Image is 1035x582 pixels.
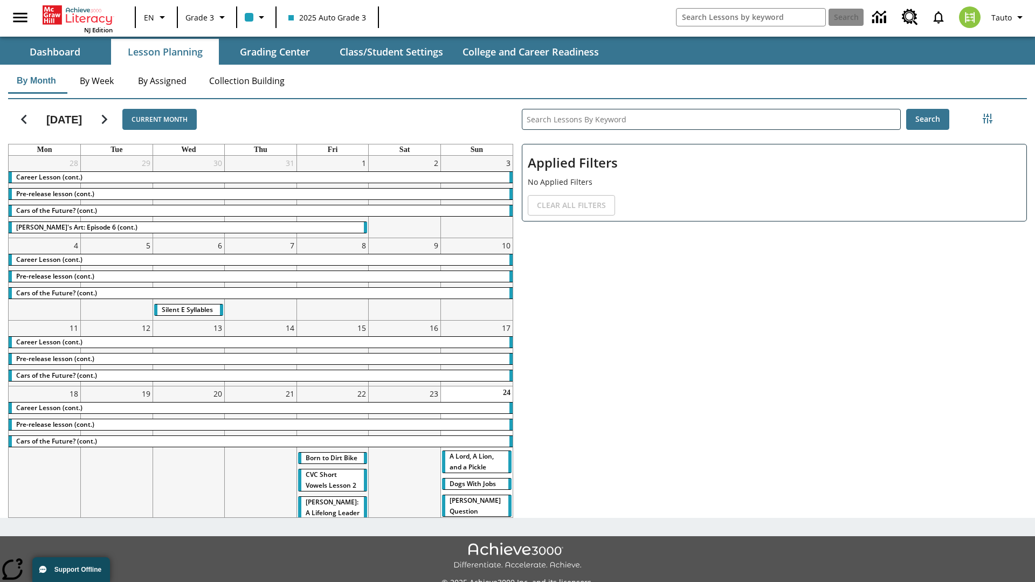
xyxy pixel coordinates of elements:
button: By Week [70,68,124,94]
a: August 13, 2025 [211,321,224,335]
a: August 12, 2025 [140,321,153,335]
button: Dashboard [1,39,109,65]
td: August 17, 2025 [440,320,513,386]
a: Monday [35,144,54,155]
a: August 9, 2025 [432,238,440,253]
button: Current Month [122,109,197,130]
h2: Applied Filters [528,150,1021,176]
a: August 6, 2025 [216,238,224,253]
span: NJ Edition [84,26,113,34]
td: August 10, 2025 [440,238,513,321]
a: Sunday [468,144,485,155]
td: August 14, 2025 [225,320,297,386]
a: August 11, 2025 [67,321,80,335]
td: August 16, 2025 [369,320,441,386]
button: Grading Center [221,39,329,65]
a: Thursday [252,144,270,155]
a: Home [43,4,113,26]
a: Tuesday [108,144,125,155]
button: Language: EN, Select a language [139,8,174,27]
div: Cars of the Future? (cont.) [9,436,513,447]
div: Career Lesson (cont.) [9,172,513,183]
button: Next [91,106,118,133]
button: Grade: Grade 3, Select a grade [181,8,233,27]
td: August 2, 2025 [369,156,441,238]
a: August 20, 2025 [211,386,224,401]
span: 2025 Auto Grade 3 [288,12,366,23]
div: Pre-release lesson (cont.) [9,271,513,282]
div: Career Lesson (cont.) [9,254,513,265]
td: August 11, 2025 [9,320,81,386]
td: August 4, 2025 [9,238,81,321]
div: Career Lesson (cont.) [9,337,513,348]
span: Pre-release lesson (cont.) [16,189,94,198]
span: A Lord, A Lion, and a Pickle [450,452,494,472]
a: August 19, 2025 [140,386,153,401]
a: July 28, 2025 [67,156,80,170]
span: Career Lesson (cont.) [16,337,82,347]
span: Career Lesson (cont.) [16,172,82,182]
td: August 13, 2025 [153,320,225,386]
a: Data Center [866,3,895,32]
div: Cars of the Future? (cont.) [9,205,513,216]
div: Dianne Feinstein: A Lifelong Leader [298,497,368,518]
span: Cars of the Future? (cont.) [16,371,97,380]
button: Search [906,109,949,130]
div: Applied Filters [522,144,1027,221]
div: Dogs With Jobs [442,479,512,489]
td: August 6, 2025 [153,238,225,321]
span: Dogs With Jobs [450,479,496,488]
a: August 18, 2025 [67,386,80,401]
span: Tauto [991,12,1012,23]
td: July 30, 2025 [153,156,225,238]
a: August 17, 2025 [500,321,513,335]
a: July 31, 2025 [284,156,296,170]
a: August 21, 2025 [284,386,296,401]
td: August 7, 2025 [225,238,297,321]
div: CVC Short Vowels Lesson 2 [298,469,368,491]
span: Grade 3 [185,12,214,23]
div: Search [513,95,1027,518]
a: August 3, 2025 [504,156,513,170]
p: No Applied Filters [528,176,1021,188]
button: Profile/Settings [987,8,1031,27]
td: August 5, 2025 [81,238,153,321]
div: Pre-release lesson (cont.) [9,189,513,199]
button: Support Offline [32,557,110,582]
span: CVC Short Vowels Lesson 2 [306,470,356,490]
div: Home [43,3,113,34]
td: July 28, 2025 [9,156,81,238]
button: Open side menu [4,2,36,33]
button: Select a new avatar [953,3,987,31]
a: July 29, 2025 [140,156,153,170]
td: July 29, 2025 [81,156,153,238]
span: Violet's Art: Episode 6 (cont.) [16,223,137,232]
input: search field [677,9,825,26]
td: August 12, 2025 [81,320,153,386]
td: August 8, 2025 [296,238,369,321]
a: August 2, 2025 [432,156,440,170]
button: College and Career Readiness [454,39,608,65]
a: August 16, 2025 [427,321,440,335]
div: Violet's Art: Episode 6 (cont.) [9,222,367,233]
span: Cars of the Future? (cont.) [16,436,97,446]
button: Class/Student Settings [331,39,452,65]
span: Pre-release lesson (cont.) [16,420,94,429]
td: August 1, 2025 [296,156,369,238]
div: Joplin's Question [442,495,512,517]
span: Joplin's Question [450,496,501,516]
input: Search Lessons By Keyword [522,109,900,129]
a: August 23, 2025 [427,386,440,401]
td: August 3, 2025 [440,156,513,238]
a: Friday [326,144,340,155]
div: Born to Dirt Bike [298,453,368,463]
a: Resource Center, Will open in new tab [895,3,924,32]
span: Cars of the Future? (cont.) [16,206,97,215]
span: EN [144,12,154,23]
a: August 22, 2025 [355,386,368,401]
span: Dianne Feinstein: A Lifelong Leader [306,497,360,517]
div: Pre-release lesson (cont.) [9,419,513,430]
span: Career Lesson (cont.) [16,255,82,264]
button: By Month [8,68,65,94]
div: A Lord, A Lion, and a Pickle [442,451,512,473]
